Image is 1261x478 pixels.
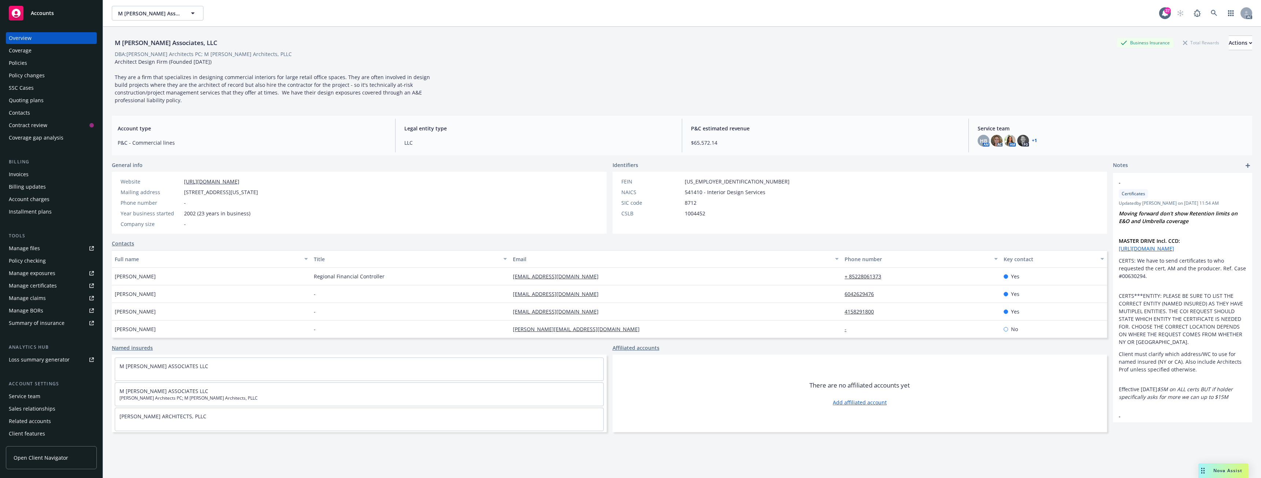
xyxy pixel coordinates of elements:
[6,380,97,388] div: Account settings
[1001,250,1107,268] button: Key contact
[118,10,181,17] span: M [PERSON_NAME] Associates, LLC
[6,45,97,56] a: Coverage
[112,161,143,169] span: General info
[513,273,604,280] a: [EMAIL_ADDRESS][DOMAIN_NAME]
[6,206,97,218] a: Installment plans
[6,57,97,69] a: Policies
[621,188,682,196] div: NAICS
[115,325,156,333] span: [PERSON_NAME]
[9,95,44,106] div: Quoting plans
[115,290,156,298] span: [PERSON_NAME]
[1004,135,1016,147] img: photo
[112,240,134,247] a: Contacts
[31,10,54,16] span: Accounts
[9,403,55,415] div: Sales relationships
[6,403,97,415] a: Sales relationships
[120,413,206,420] a: [PERSON_NAME] ARCHITECTS, PLLC
[1113,173,1252,407] div: -CertificatesUpdatedby [PERSON_NAME] on [DATE] 11:54 AMMoving forward don't show Retention limits...
[9,70,45,81] div: Policy changes
[1119,385,1246,401] p: Effective [DATE]
[9,255,46,267] div: Policy checking
[9,317,65,329] div: Summary of insurance
[513,308,604,315] a: [EMAIL_ADDRESS][DOMAIN_NAME]
[9,428,45,440] div: Client features
[510,250,842,268] button: Email
[9,390,40,402] div: Service team
[118,139,386,147] span: P&C - Commercial lines
[691,139,960,147] span: $65,572.14
[1119,200,1246,207] span: Updated by [PERSON_NAME] on [DATE] 11:54 AM
[6,344,97,351] div: Analytics hub
[6,132,97,144] a: Coverage gap analysis
[621,178,682,185] div: FEIN
[1190,6,1205,21] a: Report a Bug
[121,210,181,217] div: Year business started
[115,308,156,315] span: [PERSON_NAME]
[621,199,682,207] div: SIC code
[6,193,97,205] a: Account charges
[685,210,705,217] span: 1004452
[513,255,831,263] div: Email
[121,199,181,207] div: Phone number
[9,267,55,279] div: Manage exposures
[6,267,97,279] span: Manage exposures
[121,188,181,196] div: Mailing address
[809,381,910,390] span: There are no affiliated accounts yet
[6,428,97,440] a: Client features
[685,188,765,196] span: 541410 - Interior Design Services
[112,250,311,268] button: Full name
[9,193,49,205] div: Account charges
[9,45,32,56] div: Coverage
[1119,179,1227,186] span: -
[613,161,638,169] span: Identifiers
[6,95,97,106] a: Quoting plans
[1198,463,1207,478] div: Drag to move
[1243,161,1252,170] a: add
[1011,273,1019,280] span: Yes
[115,255,300,263] div: Full name
[9,82,34,94] div: SSC Cases
[1207,6,1221,21] a: Search
[9,132,63,144] div: Coverage gap analysis
[691,125,960,132] span: P&C estimated revenue
[6,181,97,193] a: Billing updates
[1119,245,1174,252] a: [URL][DOMAIN_NAME]
[120,395,599,401] span: [PERSON_NAME] Architects PC; M [PERSON_NAME] Architects, PLLC
[6,107,97,119] a: Contacts
[1119,292,1246,346] p: CERTS***ENTITY: PLEASE BE SURE TO LIST THE CORRECT ENTITY (NAMED INSURED) AS THEY HAVE MUTIPLEL E...
[115,58,431,104] span: Architect Design Firm (Founded [DATE]) They are a firm that specializes in designing commercial i...
[9,305,43,316] div: Manage BORs
[513,326,646,333] a: [PERSON_NAME][EMAIL_ADDRESS][DOMAIN_NAME]
[314,255,499,263] div: Title
[6,317,97,329] a: Summary of insurance
[1017,135,1029,147] img: photo
[845,255,990,263] div: Phone number
[314,325,316,333] span: -
[6,354,97,366] a: Loss summary generator
[9,57,27,69] div: Policies
[9,206,52,218] div: Installment plans
[1119,421,1246,428] span: Updated by [PERSON_NAME] on [DATE] 11:48 AM
[1117,38,1173,47] div: Business Insurance
[120,363,208,370] a: M [PERSON_NAME] ASSOCIATES LLC
[1224,6,1238,21] a: Switch app
[513,290,604,297] a: [EMAIL_ADDRESS][DOMAIN_NAME]
[314,308,316,315] span: -
[1213,467,1242,474] span: Nova Assist
[6,305,97,316] a: Manage BORs
[1229,36,1252,50] button: Actions
[685,178,790,185] span: [US_EMPLOYER_IDENTIFICATION_NUMBER]
[9,168,29,180] div: Invoices
[6,168,97,180] a: Invoices
[112,344,153,352] a: Named insureds
[1164,7,1171,14] div: 37
[991,135,1003,147] img: photo
[6,232,97,240] div: Tools
[9,354,70,366] div: Loss summary generator
[6,390,97,402] a: Service team
[121,178,181,185] div: Website
[1011,325,1018,333] span: No
[1004,255,1096,263] div: Key contact
[314,290,316,298] span: -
